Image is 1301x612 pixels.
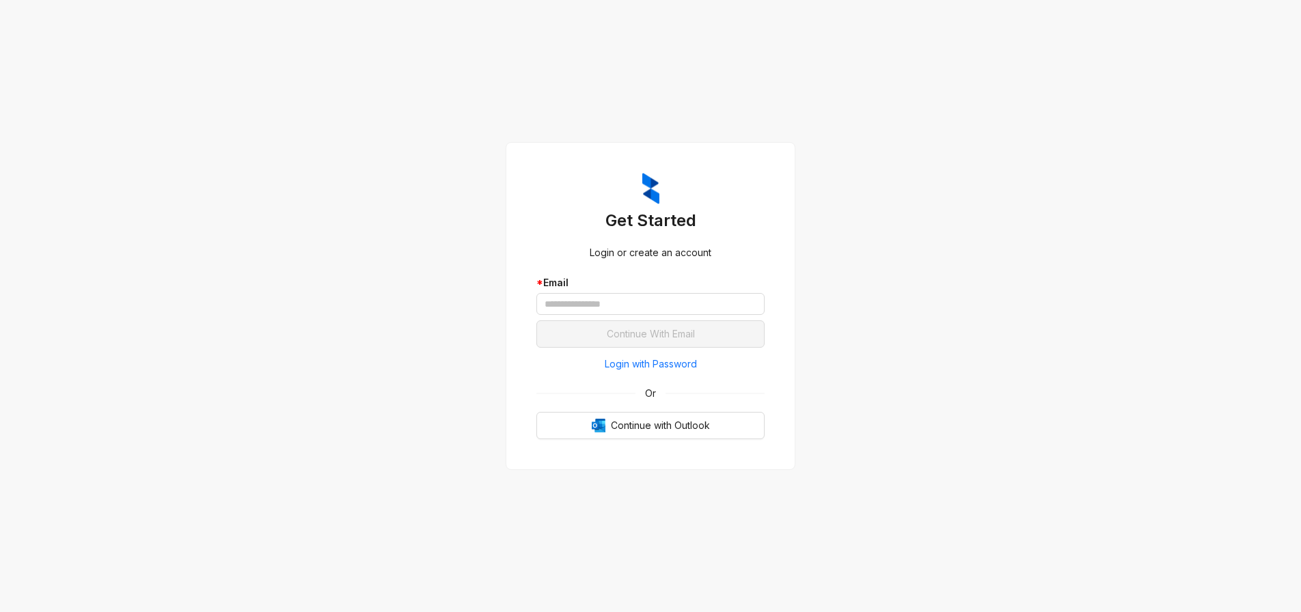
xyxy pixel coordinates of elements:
[592,419,605,432] img: Outlook
[605,357,697,372] span: Login with Password
[536,353,765,375] button: Login with Password
[642,173,659,204] img: ZumaIcon
[536,245,765,260] div: Login or create an account
[536,320,765,348] button: Continue With Email
[611,418,710,433] span: Continue with Outlook
[536,210,765,232] h3: Get Started
[536,275,765,290] div: Email
[635,386,666,401] span: Or
[536,412,765,439] button: OutlookContinue with Outlook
